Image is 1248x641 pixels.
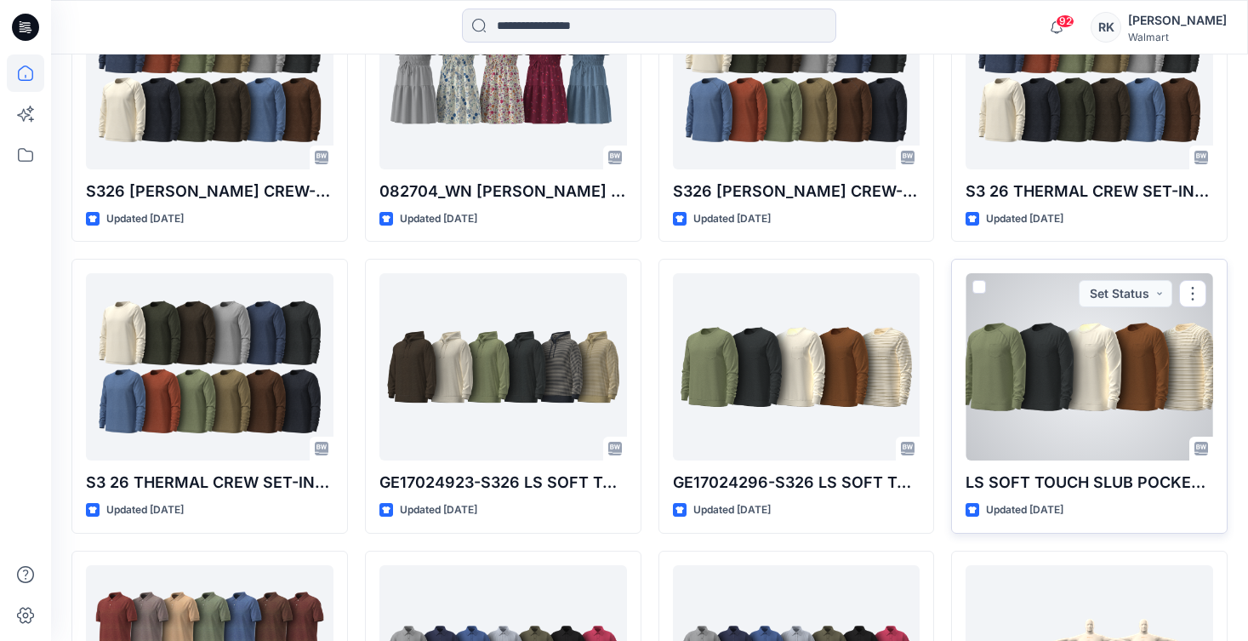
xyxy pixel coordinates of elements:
[86,180,333,203] p: S326 [PERSON_NAME] CREW-REG_(2Miss Waffle)-Opt-2
[673,180,920,203] p: S326 [PERSON_NAME] CREW-REG_(DT WAFFLE)-Opt-1
[693,210,771,228] p: Updated [DATE]
[673,273,920,461] a: GE17024296-S326 LS SOFT TOUCH SLUB POCKET TEE
[1128,31,1227,43] div: Walmart
[379,180,627,203] p: 082704_WN [PERSON_NAME] WAIST FLUTTER DRESS
[400,210,477,228] p: Updated [DATE]
[966,471,1213,495] p: LS SOFT TOUCH SLUB POCKET [PERSON_NAME] TEE-REG
[693,501,771,519] p: Updated [DATE]
[673,471,920,495] p: GE17024296-S326 LS SOFT TOUCH SLUB POCKET TEE
[379,471,627,495] p: GE17024923-S326 LS SOFT TOUCH SLUB HOODIE-REG
[1056,14,1074,28] span: 92
[106,501,184,519] p: Updated [DATE]
[966,180,1213,203] p: S3 26 THERMAL CREW SET-IN (REG)-2Miss Waffle_OPT-2
[1128,10,1227,31] div: [PERSON_NAME]
[966,273,1213,461] a: LS SOFT TOUCH SLUB POCKET RAGLON TEE-REG
[379,273,627,461] a: GE17024923-S326 LS SOFT TOUCH SLUB HOODIE-REG
[986,210,1063,228] p: Updated [DATE]
[986,501,1063,519] p: Updated [DATE]
[1091,12,1121,43] div: RK
[86,471,333,495] p: S3 26 THERMAL CREW SET-IN (REG)-DT WAFFLE_OPT-1
[400,501,477,519] p: Updated [DATE]
[86,273,333,461] a: S3 26 THERMAL CREW SET-IN (REG)-DT WAFFLE_OPT-1
[106,210,184,228] p: Updated [DATE]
